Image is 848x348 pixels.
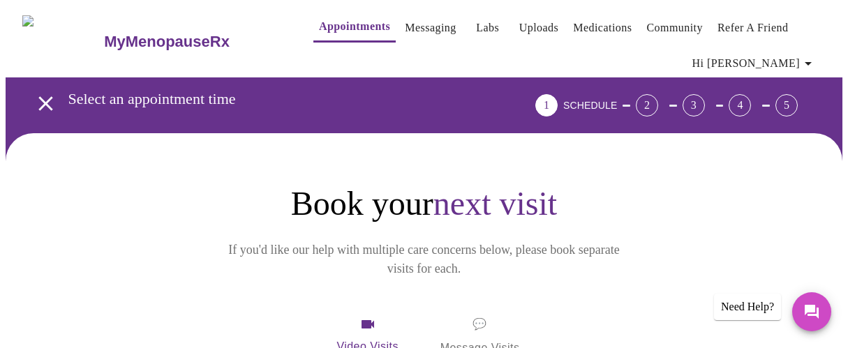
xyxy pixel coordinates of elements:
[717,18,789,38] a: Refer a Friend
[145,183,704,224] h1: Book your
[687,50,822,77] button: Hi [PERSON_NAME]
[209,241,639,278] p: If you'd like our help with multiple care concerns below, please book separate visits for each.
[641,14,708,42] button: Community
[535,94,558,116] div: 1
[405,18,456,38] a: Messaging
[399,14,461,42] button: Messaging
[25,83,66,124] button: open drawer
[563,100,617,111] span: SCHEDULE
[473,315,486,334] span: message
[103,17,285,66] a: MyMenopauseRx
[646,18,703,38] a: Community
[692,54,817,73] span: Hi [PERSON_NAME]
[22,15,103,68] img: MyMenopauseRx Logo
[712,14,794,42] button: Refer a Friend
[466,14,510,42] button: Labs
[514,14,565,42] button: Uploads
[714,294,781,320] div: Need Help?
[775,94,798,116] div: 5
[313,13,396,43] button: Appointments
[104,33,230,51] h3: MyMenopauseRx
[729,94,751,116] div: 4
[636,94,658,116] div: 2
[683,94,705,116] div: 3
[519,18,559,38] a: Uploads
[792,292,831,331] button: Messages
[433,185,557,222] span: next visit
[319,17,390,36] a: Appointments
[567,14,637,42] button: Medications
[68,90,458,108] h3: Select an appointment time
[573,18,632,38] a: Medications
[476,18,499,38] a: Labs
